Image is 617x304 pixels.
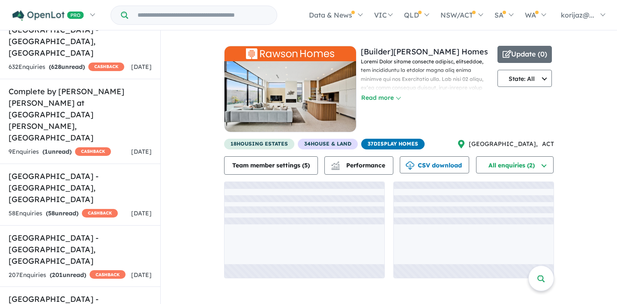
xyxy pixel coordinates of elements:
[497,70,552,87] button: State: All
[469,139,538,149] span: [GEOGRAPHIC_DATA] ,
[9,147,111,157] div: 9 Enquir ies
[12,10,84,21] img: Openlot PRO Logo White
[224,46,356,139] a: Rawson HomesRawson Homes
[361,93,401,103] button: Read more
[361,139,425,149] span: 37 Display Homes
[131,148,152,155] span: [DATE]
[90,270,126,279] span: CASHBACK
[9,270,126,280] div: 207 Enquir ies
[225,61,356,132] img: Rawson Homes
[131,271,152,279] span: [DATE]
[324,156,393,175] button: Performance
[131,63,152,71] span: [DATE]
[88,63,124,71] span: CASHBACK
[561,11,594,19] span: korijaz@...
[131,209,152,217] span: [DATE]
[9,209,118,219] div: 58 Enquir ies
[224,139,294,149] span: 18 housing estates
[48,209,55,217] span: 58
[497,46,552,63] button: Update (0)
[298,139,358,149] span: 34 House & Land
[9,24,152,59] h5: [GEOGRAPHIC_DATA] - [GEOGRAPHIC_DATA] , [GEOGRAPHIC_DATA]
[50,271,86,279] strong: ( unread)
[331,164,340,170] img: bar-chart.svg
[332,161,385,169] span: Performance
[9,170,152,205] h5: [GEOGRAPHIC_DATA] - [GEOGRAPHIC_DATA] , [GEOGRAPHIC_DATA]
[476,156,554,173] button: All enquiries (2)
[9,62,124,72] div: 632 Enquir ies
[52,271,63,279] span: 201
[304,161,308,169] span: 5
[361,57,493,267] p: Loremi Dolor sitame consecte adipisc, elitseddoe, tem incididuntu la etdolor magna aliq enima min...
[331,161,339,166] img: line-chart.svg
[45,148,48,155] span: 1
[400,156,469,173] button: CSV download
[49,63,85,71] strong: ( unread)
[42,148,72,155] strong: ( unread)
[51,63,61,71] span: 628
[9,86,152,143] h5: Complete by [PERSON_NAME] [PERSON_NAME] at [GEOGRAPHIC_DATA][PERSON_NAME] , [GEOGRAPHIC_DATA]
[406,161,414,170] img: download icon
[46,209,78,217] strong: ( unread)
[246,48,335,59] img: Rawson Homes
[224,156,318,175] button: Team member settings (5)
[130,6,275,24] input: Try estate name, suburb, builder or developer
[361,47,488,57] a: [Builder][PERSON_NAME] Homes
[542,139,554,149] span: ACT
[82,209,118,218] span: CASHBACK
[75,147,111,156] span: CASHBACK
[9,232,152,267] h5: [GEOGRAPHIC_DATA] - [GEOGRAPHIC_DATA] , [GEOGRAPHIC_DATA]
